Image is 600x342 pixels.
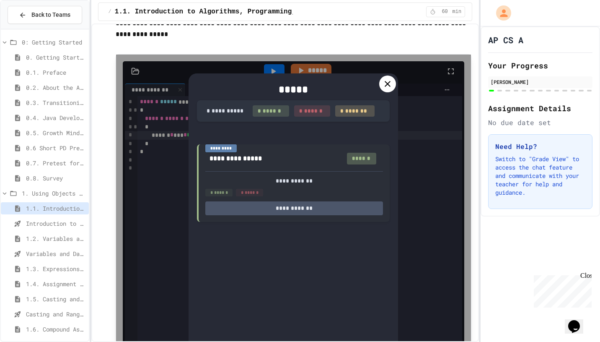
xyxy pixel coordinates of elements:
[26,325,85,334] span: 1.6. Compound Assignment Operators
[115,7,352,17] span: 1.1. Introduction to Algorithms, Programming, and Compilers
[109,8,111,15] span: /
[22,38,85,47] span: 0: Getting Started
[487,3,513,23] div: My Account
[488,34,523,46] h1: AP CS A
[31,10,70,19] span: Back to Teams
[26,264,85,273] span: 1.3. Expressions and Output [New]
[26,159,85,167] span: 0.7. Pretest for the AP CSA Exam
[26,204,85,213] span: 1.1. Introduction to Algorithms, Programming, and Compilers
[488,102,592,114] h2: Assignment Details
[3,3,58,53] div: Chat with us now!Close
[26,53,85,62] span: 0. Getting Started
[26,174,85,183] span: 0.8. Survey
[495,141,585,151] h3: Need Help?
[530,272,592,308] iframe: chat widget
[26,83,85,92] span: 0.2. About the AP CSA Exam
[22,189,85,198] span: 1. Using Objects and Methods
[26,98,85,107] span: 0.3. Transitioning from AP CSP to AP CSA
[8,6,82,24] button: Back to Teams
[26,249,85,258] span: Variables and Data Types - Quiz
[26,68,85,77] span: 0.1. Preface
[491,78,590,86] div: [PERSON_NAME]
[26,219,85,228] span: Introduction to Algorithms, Programming, and Compilers
[488,60,592,71] h2: Your Progress
[26,310,85,319] span: Casting and Ranges of variables - Quiz
[438,8,452,15] span: 60
[26,279,85,288] span: 1.4. Assignment and Input
[26,144,85,152] span: 0.6 Short PD Pretest
[453,8,462,15] span: min
[26,234,85,243] span: 1.2. Variables and Data Types
[495,155,585,197] p: Switch to "Grade View" to access the chat feature and communicate with your teacher for help and ...
[26,295,85,303] span: 1.5. Casting and Ranges of Values
[488,117,592,128] div: No due date set
[565,308,592,334] iframe: chat widget
[26,113,85,122] span: 0.4. Java Development Environments
[26,128,85,137] span: 0.5. Growth Mindset and Pair Programming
